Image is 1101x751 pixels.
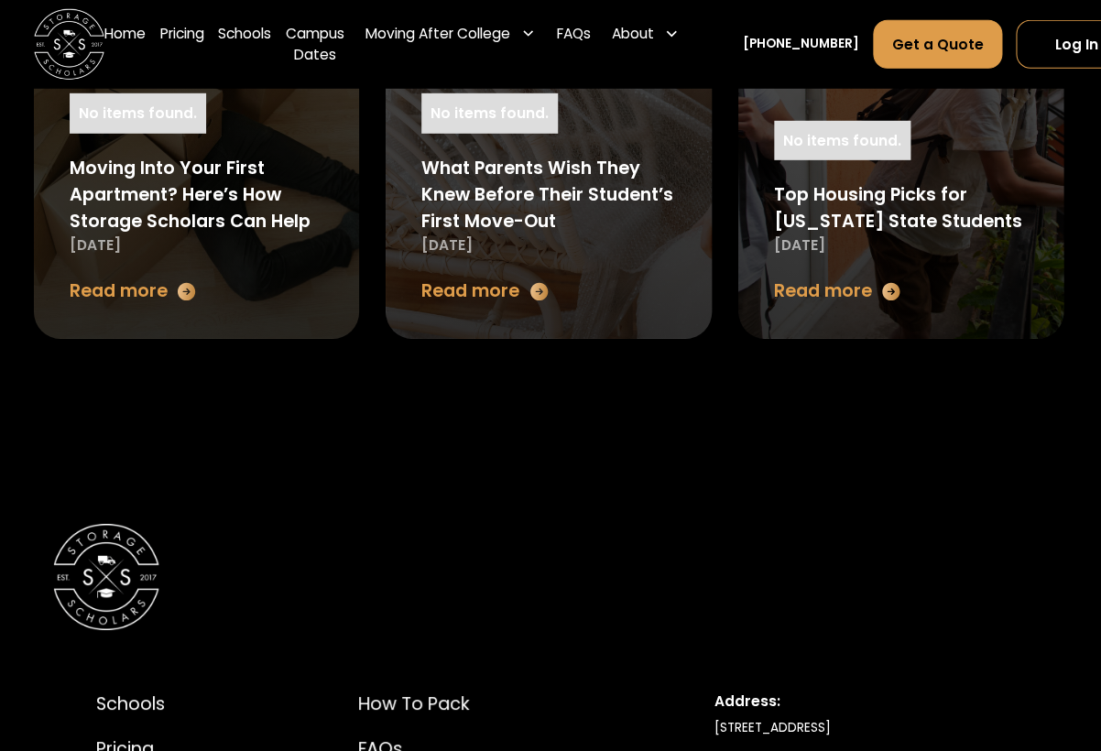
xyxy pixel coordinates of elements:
div: No items found. [783,130,901,151]
div: [DATE] [421,234,676,256]
div: Moving Into Your First Apartment? Here’s How Storage Scholars Can Help [70,155,324,234]
div: No items found. [431,103,549,124]
a: Read more [774,278,902,304]
div: Address: [714,691,1002,712]
a: home [34,9,105,81]
a: Pricing [160,9,204,81]
div: [DATE] [70,234,324,256]
div: About [612,23,654,44]
div: Top Housing Picks for [US_STATE] State Students [774,181,1029,234]
a: Read more [421,278,550,304]
div: No items found. [79,103,197,124]
a: Schools [218,9,271,81]
img: Storage Scholars Logomark. [53,524,159,630]
div: Moving After College [365,23,510,44]
div: Read more [70,278,168,304]
div: What Parents Wish They Knew Before Their Student’s First Move-Out [421,155,676,234]
a: FAQs [556,9,590,81]
a: Get a Quote [873,20,1002,68]
div: [STREET_ADDRESS] [714,719,1002,737]
a: Schools [96,691,207,717]
div: Read more [421,278,519,304]
a: How to Pack [358,691,544,717]
a: Campus Dates [286,9,344,81]
div: Read more [774,278,872,304]
img: Storage Scholars main logo [34,9,105,81]
div: Moving After College [358,9,542,59]
a: Read more [70,278,198,304]
div: About [605,9,686,59]
a: Home [104,9,146,81]
div: [DATE] [774,234,1029,256]
a: [PHONE_NUMBER] [743,35,859,53]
